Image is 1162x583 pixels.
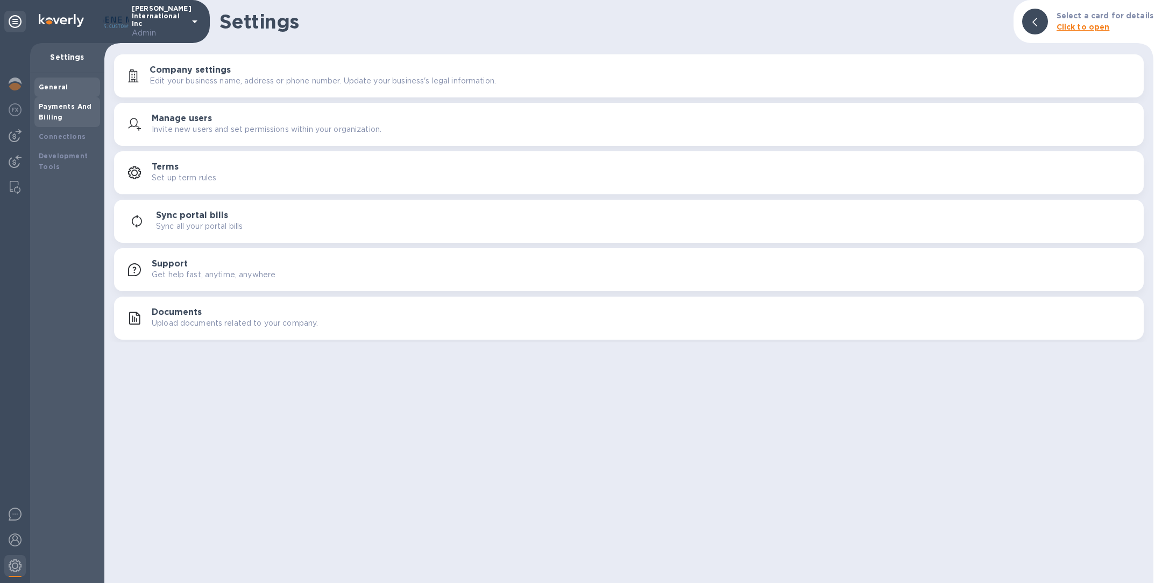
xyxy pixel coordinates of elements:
h3: Sync portal bills [156,210,228,221]
button: Company settingsEdit your business name, address or phone number. Update your business's legal in... [114,54,1144,97]
p: Get help fast, anytime, anywhere [152,269,275,280]
p: Edit your business name, address or phone number. Update your business's legal information. [150,75,496,87]
button: TermsSet up term rules [114,151,1144,194]
img: Logo [39,14,84,27]
h3: Documents [152,307,202,318]
p: Upload documents related to your company. [152,318,318,329]
button: Manage usersInvite new users and set permissions within your organization. [114,103,1144,146]
img: Foreign exchange [9,103,22,116]
p: Set up term rules [152,172,216,184]
b: Connections [39,132,86,141]
p: Invite new users and set permissions within your organization. [152,124,381,135]
p: Sync all your portal bills [156,221,243,232]
h3: Company settings [150,65,231,75]
p: Admin [132,27,186,39]
button: Sync portal billsSync all your portal bills [114,200,1144,243]
p: [PERSON_NAME] International Inc [132,5,186,39]
b: Development Tools [39,152,88,171]
b: General [39,83,68,91]
b: Click to open [1057,23,1110,31]
b: Select a card for details [1057,11,1153,20]
button: DocumentsUpload documents related to your company. [114,297,1144,340]
h3: Support [152,259,188,269]
button: SupportGet help fast, anytime, anywhere [114,248,1144,291]
p: Settings [39,52,96,62]
div: Unpin categories [4,11,26,32]
h3: Terms [152,162,179,172]
h3: Manage users [152,114,212,124]
h1: Settings [219,10,1005,33]
b: Payments And Billing [39,102,92,121]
